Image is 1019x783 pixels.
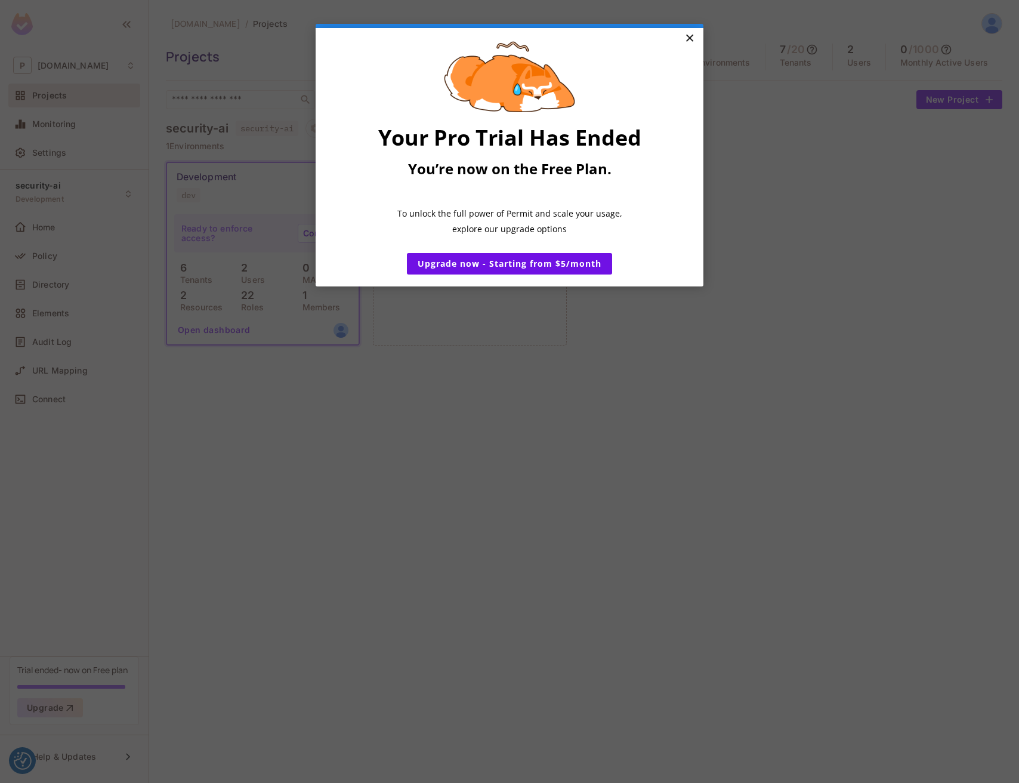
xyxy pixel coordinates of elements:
a: Close modal [679,28,700,50]
span: explore our upgrade options [452,223,567,235]
div: current step [316,24,703,28]
span: Your Pro Trial Has Ended [378,123,641,152]
span: You’re now on the Free Plan. [408,159,612,178]
span: To unlock the full power of Permit and scale your usage, [397,208,622,219]
p: ​ [348,184,671,198]
a: Upgrade now - Starting from $5/month [407,253,612,275]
